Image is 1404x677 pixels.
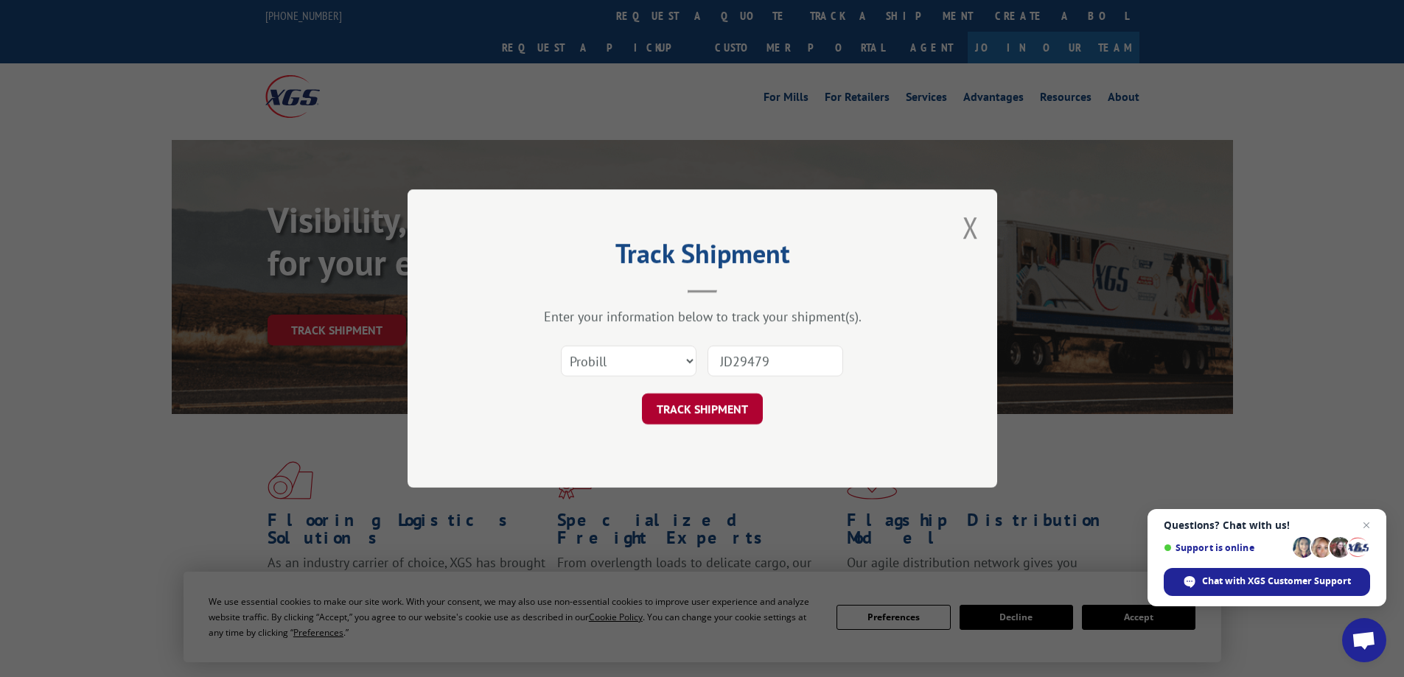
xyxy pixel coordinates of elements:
[1164,519,1370,531] span: Questions? Chat with us!
[481,243,923,271] h2: Track Shipment
[708,345,843,376] input: Number(s)
[1358,516,1375,534] span: Close chat
[481,308,923,325] div: Enter your information below to track your shipment(s).
[1164,568,1370,596] div: Chat with XGS Customer Support
[1202,575,1351,588] span: Chat with XGS Customer Support
[1342,618,1386,662] div: Open chat
[963,208,979,247] button: Close modal
[642,393,763,424] button: TRACK SHIPMENT
[1164,542,1288,553] span: Support is online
